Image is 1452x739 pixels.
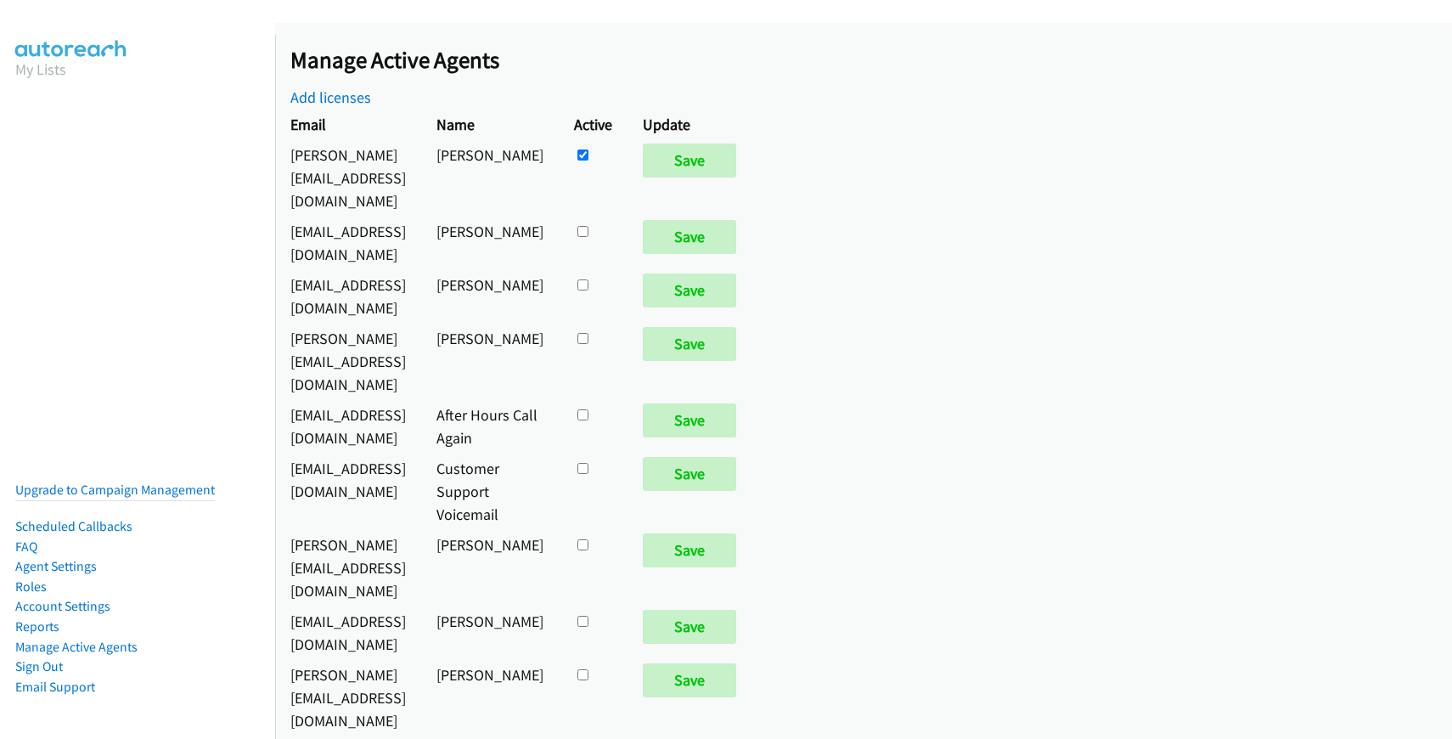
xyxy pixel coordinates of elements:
[15,558,97,574] a: Agent Settings
[290,87,371,107] a: Add licenses
[15,658,63,674] a: Sign Out
[421,109,559,139] th: Name
[643,610,736,644] input: Save
[15,639,138,655] a: Manage Active Agents
[421,606,559,659] td: [PERSON_NAME]
[643,403,736,437] input: Save
[421,659,559,736] td: [PERSON_NAME]
[421,269,559,323] td: [PERSON_NAME]
[275,399,421,453] td: [EMAIL_ADDRESS][DOMAIN_NAME]
[275,606,421,659] td: [EMAIL_ADDRESS][DOMAIN_NAME]
[421,323,559,399] td: [PERSON_NAME]
[275,269,421,323] td: [EMAIL_ADDRESS][DOMAIN_NAME]
[15,518,132,534] a: Scheduled Callbacks
[421,529,559,606] td: [PERSON_NAME]
[15,539,37,555] a: FAQ
[643,533,736,567] input: Save
[275,529,421,606] td: [PERSON_NAME][EMAIL_ADDRESS][DOMAIN_NAME]
[15,482,215,498] a: Upgrade to Campaign Management
[643,144,736,178] input: Save
[643,457,736,491] input: Save
[275,659,421,736] td: [PERSON_NAME][EMAIL_ADDRESS][DOMAIN_NAME]
[15,598,110,614] a: Account Settings
[643,274,736,307] input: Save
[628,109,759,139] th: Update
[643,327,736,361] input: Save
[421,399,559,453] td: After Hours Call Again
[275,139,421,216] td: [PERSON_NAME][EMAIL_ADDRESS][DOMAIN_NAME]
[275,109,421,139] th: Email
[290,46,1452,75] h2: Manage Active Agents
[15,618,59,635] a: Reports
[643,663,736,697] input: Save
[421,216,559,269] td: [PERSON_NAME]
[559,109,628,139] th: Active
[421,453,559,529] td: Customer Support Voicemail
[275,453,421,529] td: [EMAIL_ADDRESS][DOMAIN_NAME]
[15,578,47,595] a: Roles
[421,139,559,216] td: [PERSON_NAME]
[15,679,95,695] a: Email Support
[275,323,421,399] td: [PERSON_NAME][EMAIL_ADDRESS][DOMAIN_NAME]
[15,59,66,79] a: My Lists
[643,220,736,254] input: Save
[275,216,421,269] td: [EMAIL_ADDRESS][DOMAIN_NAME]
